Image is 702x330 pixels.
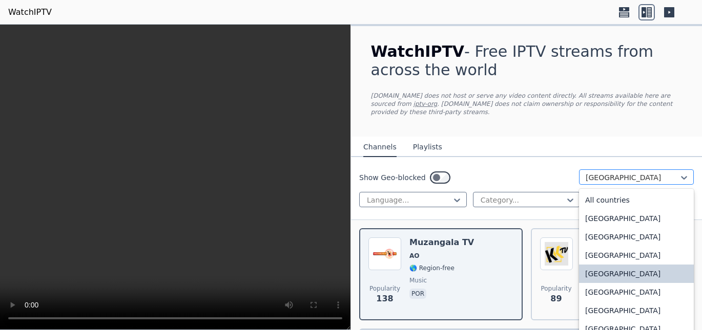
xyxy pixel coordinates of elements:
[579,191,694,209] div: All countries
[363,138,397,157] button: Channels
[540,237,573,270] img: KK TV
[579,301,694,320] div: [GEOGRAPHIC_DATA]
[368,237,401,270] img: Muzangala TV
[579,246,694,265] div: [GEOGRAPHIC_DATA]
[409,289,426,299] p: por
[371,42,465,60] span: WatchIPTV
[579,209,694,228] div: [GEOGRAPHIC_DATA]
[371,92,683,116] p: [DOMAIN_NAME] does not host or serve any video content directly. All streams available here are s...
[359,172,426,183] label: Show Geo-blocked
[369,284,400,293] span: Popularity
[409,264,455,272] span: 🌎 Region-free
[371,42,683,79] h1: - Free IPTV streams from across the world
[413,138,442,157] button: Playlists
[550,293,562,305] span: 89
[579,283,694,301] div: [GEOGRAPHIC_DATA]
[409,276,427,284] span: music
[579,228,694,246] div: [GEOGRAPHIC_DATA]
[376,293,393,305] span: 138
[8,6,52,18] a: WatchIPTV
[579,265,694,283] div: [GEOGRAPHIC_DATA]
[414,100,438,107] a: iptv-org
[409,252,420,260] span: AO
[409,237,474,248] h6: Muzangala TV
[541,284,571,293] span: Popularity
